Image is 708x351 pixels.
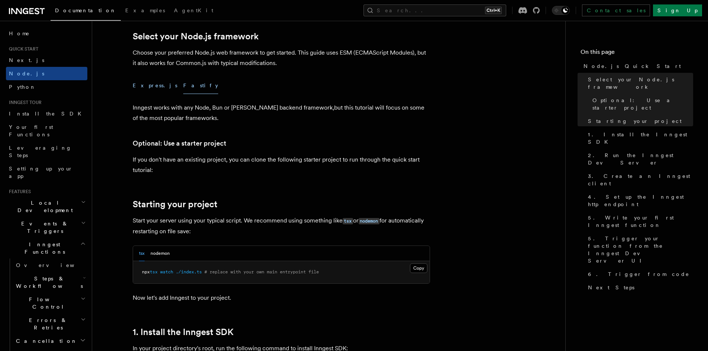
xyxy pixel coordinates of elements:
[9,111,86,117] span: Install the SDK
[133,77,177,94] button: Express.js
[6,199,81,214] span: Local Development
[6,67,87,80] a: Node.js
[6,220,81,235] span: Events & Triggers
[9,145,72,158] span: Leveraging Steps
[13,259,87,272] a: Overview
[13,296,81,311] span: Flow Control
[343,217,353,224] a: tsx
[6,107,87,120] a: Install the SDK
[585,73,693,94] a: Select your Node.js framework
[9,30,30,37] span: Home
[183,77,218,94] button: Fastify
[585,190,693,211] a: 4. Set up the Inngest http endpoint
[9,71,44,77] span: Node.js
[13,272,87,293] button: Steps & Workflows
[6,27,87,40] a: Home
[125,7,165,13] span: Examples
[133,215,430,237] p: Start your server using your typical script. We recommend using something like or for automatical...
[588,193,693,208] span: 4. Set up the Inngest http endpoint
[363,4,506,16] button: Search...Ctrl+K
[6,53,87,67] a: Next.js
[121,2,169,20] a: Examples
[585,114,693,128] a: Starting your project
[6,189,31,195] span: Features
[410,263,427,273] button: Copy
[176,269,202,274] span: ./index.ts
[9,166,73,179] span: Setting up your app
[588,117,682,125] span: Starting your project
[13,334,87,348] button: Cancellation
[9,84,36,90] span: Python
[133,199,217,209] a: Starting your project
[583,62,681,70] span: Node.js Quick Start
[588,152,693,166] span: 2. Run the Inngest Dev Server
[588,235,693,264] span: 5. Trigger your function from the Inngest Dev Server UI
[585,281,693,294] a: Next Steps
[6,120,87,141] a: Your first Functions
[133,31,259,42] a: Select your Node.js framework
[133,103,430,123] p: Inngest works with any Node, Bun or [PERSON_NAME] backend framework,but this tutorial will focus ...
[133,327,233,337] a: 1. Install the Inngest SDK
[13,313,87,334] button: Errors & Retries
[588,172,693,187] span: 3. Create an Inngest client
[133,138,226,149] a: Optional: Use a starter project
[588,284,634,291] span: Next Steps
[6,238,87,259] button: Inngest Functions
[6,100,42,105] span: Inngest tour
[9,57,44,63] span: Next.js
[585,149,693,169] a: 2. Run the Inngest Dev Server
[585,232,693,267] a: 5. Trigger your function from the Inngest Dev Server UI
[6,241,80,256] span: Inngest Functions
[55,7,116,13] span: Documentation
[582,4,650,16] a: Contact sales
[133,48,430,68] p: Choose your preferred Node.js web framework to get started. This guide uses ESM (ECMAScript Modul...
[589,94,693,114] a: Optional: Use a starter project
[343,218,353,224] code: tsx
[6,80,87,94] a: Python
[169,2,218,20] a: AgentKit
[653,4,702,16] a: Sign Up
[6,217,87,238] button: Events & Triggers
[581,48,693,59] h4: On this page
[133,155,430,175] p: If you don't have an existing project, you can clone the following starter project to run through...
[359,218,379,224] code: nodemon
[51,2,121,21] a: Documentation
[588,76,693,91] span: Select your Node.js framework
[585,128,693,149] a: 1. Install the Inngest SDK
[592,97,693,111] span: Optional: Use a starter project
[588,214,693,229] span: 5. Write your first Inngest function
[204,269,319,274] span: # replace with your own main entrypoint file
[585,169,693,190] a: 3. Create an Inngest client
[139,246,145,261] button: tsx
[174,7,213,13] span: AgentKit
[6,141,87,162] a: Leveraging Steps
[13,316,81,331] span: Errors & Retries
[6,46,38,52] span: Quick start
[160,269,173,274] span: watch
[585,267,693,281] a: 6. Trigger from code
[13,293,87,313] button: Flow Control
[359,217,379,224] a: nodemon
[588,131,693,146] span: 1. Install the Inngest SDK
[581,59,693,73] a: Node.js Quick Start
[13,275,83,290] span: Steps & Workflows
[6,162,87,183] a: Setting up your app
[9,124,53,137] span: Your first Functions
[6,196,87,217] button: Local Development
[150,269,158,274] span: tsx
[485,7,502,14] kbd: Ctrl+K
[133,293,430,303] p: Now let's add Inngest to your project.
[13,337,77,345] span: Cancellation
[588,270,689,278] span: 6. Trigger from code
[585,211,693,232] a: 5. Write your first Inngest function
[151,246,170,261] button: nodemon
[16,262,93,268] span: Overview
[142,269,150,274] span: npx
[552,6,570,15] button: Toggle dark mode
